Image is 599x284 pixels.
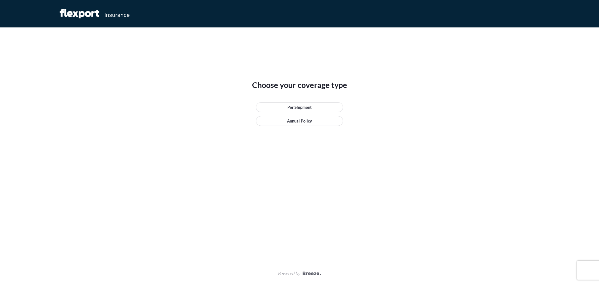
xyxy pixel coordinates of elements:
[256,102,343,112] a: Per Shipment
[278,270,300,277] span: Powered by
[287,104,312,110] p: Per Shipment
[287,118,312,124] p: Annual Policy
[256,116,343,126] a: Annual Policy
[252,80,347,90] span: Choose your coverage type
